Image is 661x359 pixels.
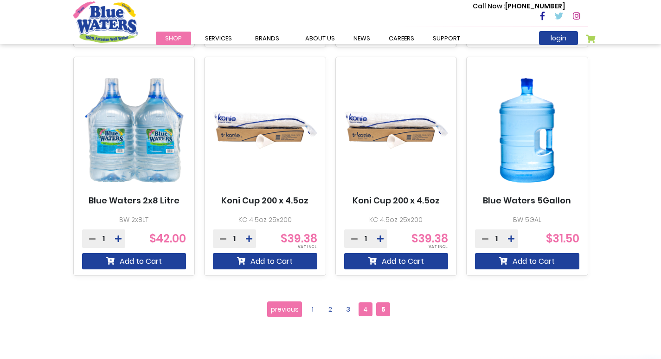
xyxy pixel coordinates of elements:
[475,253,579,269] button: Add to Cart
[82,215,186,225] p: BW 2x8LT
[205,34,232,43] span: Services
[306,302,320,316] a: 1
[73,1,138,42] a: store logo
[344,215,449,225] p: KC 4.5oz 25x200
[271,302,299,316] span: previous
[376,302,390,316] span: 5
[213,215,317,225] p: KC 4.5oz 25x200
[82,65,186,196] img: Blue Waters 2x8 Litre
[281,231,317,246] span: $39.38
[165,34,182,43] span: Shop
[344,65,449,196] img: Koni Cup 200 x 4.5oz
[82,253,186,269] button: Add to Cart
[341,302,355,316] a: 3
[353,196,440,206] a: Koni Cup 200 x 4.5oz
[411,231,448,246] span: $39.38
[473,1,505,11] span: Call Now :
[344,32,379,45] a: News
[359,302,372,316] a: 4
[213,65,317,196] img: Koni Cup 200 x 4.5oz
[89,196,180,206] a: Blue Waters 2x8 Litre
[255,34,279,43] span: Brands
[475,215,579,225] p: BW 5GAL
[149,231,186,246] span: $42.00
[267,301,302,317] a: previous
[424,32,469,45] a: support
[475,65,579,196] img: Blue Waters 5Gallon
[473,1,565,11] p: [PHONE_NUMBER]
[379,32,424,45] a: careers
[483,196,571,206] a: Blue Waters 5Gallon
[296,32,344,45] a: about us
[539,31,578,45] a: login
[323,302,337,316] a: 2
[546,231,579,246] span: $31.50
[213,253,317,269] button: Add to Cart
[221,196,308,206] a: Koni Cup 200 x 4.5oz
[344,253,449,269] button: Add to Cart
